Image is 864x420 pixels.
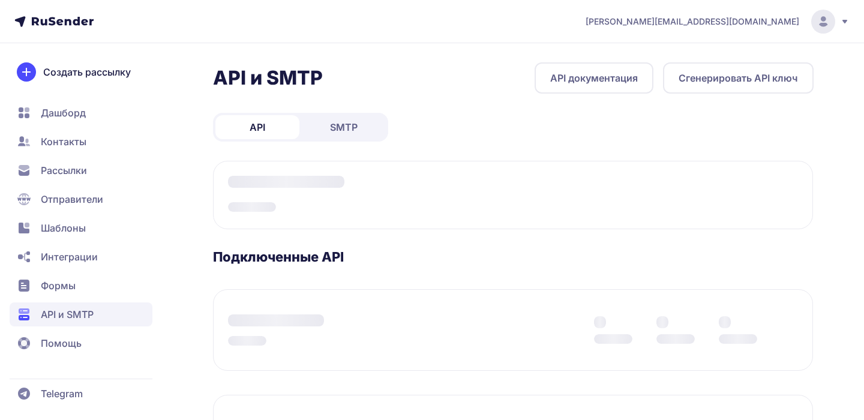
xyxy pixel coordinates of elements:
a: SMTP [302,115,386,139]
span: Отправители [41,192,103,206]
a: API [215,115,299,139]
span: SMTP [330,120,358,134]
span: Интеграции [41,250,98,264]
span: Контакты [41,134,86,149]
span: Рассылки [41,163,87,178]
span: Помощь [41,336,82,350]
button: Сгенерировать API ключ [663,62,814,94]
span: API [250,120,265,134]
span: Telegram [41,386,83,401]
span: [PERSON_NAME][EMAIL_ADDRESS][DOMAIN_NAME] [586,16,799,28]
h2: API и SMTP [213,66,323,90]
h3: Подключенные API [213,248,814,265]
span: Создать рассылку [43,65,131,79]
span: Формы [41,278,76,293]
span: Дашборд [41,106,86,120]
a: API документация [535,62,653,94]
span: API и SMTP [41,307,94,322]
a: Telegram [10,382,152,406]
span: Шаблоны [41,221,86,235]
